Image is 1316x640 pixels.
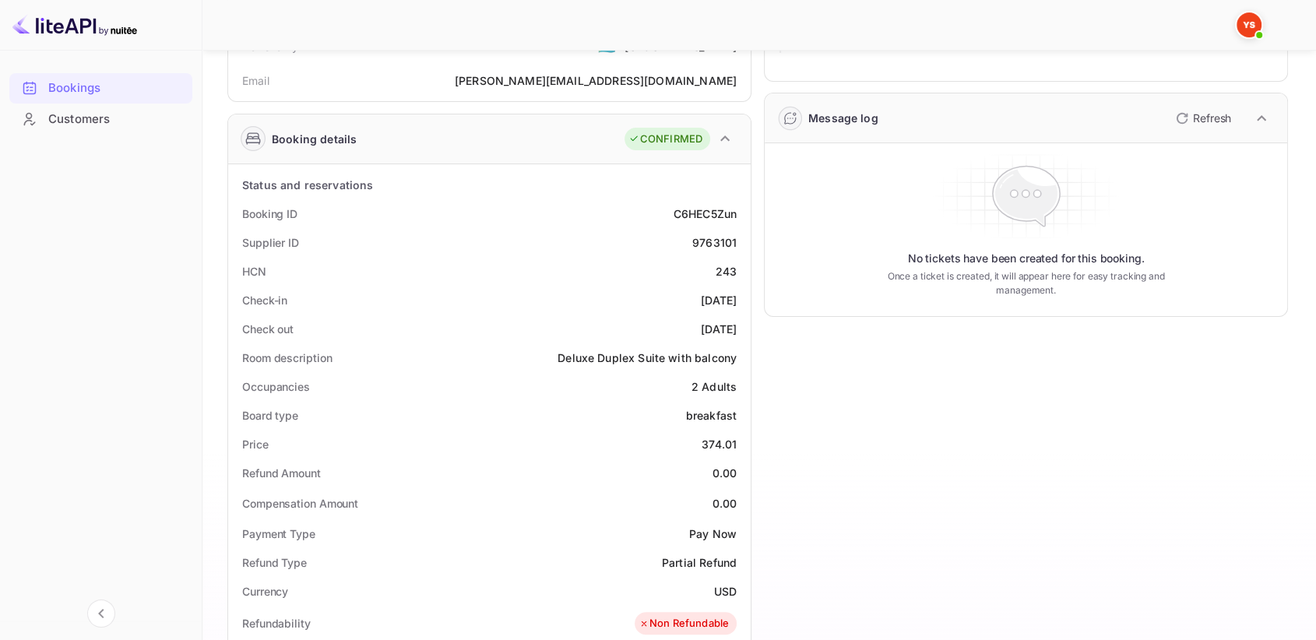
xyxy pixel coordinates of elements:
[692,234,737,251] div: 9763101
[242,465,321,481] div: Refund Amount
[1237,12,1261,37] img: Yandex Support
[242,526,315,542] div: Payment Type
[701,321,737,337] div: [DATE]
[242,206,297,222] div: Booking ID
[242,583,288,600] div: Currency
[712,465,737,481] div: 0.00
[242,378,310,395] div: Occupancies
[714,583,737,600] div: USD
[639,616,729,631] div: Non Refundable
[701,292,737,308] div: [DATE]
[242,495,358,512] div: Compensation Amount
[242,177,373,193] div: Status and reservations
[242,350,332,366] div: Room description
[242,554,307,571] div: Refund Type
[242,292,287,308] div: Check-in
[9,73,192,104] div: Bookings
[242,615,311,631] div: Refundability
[9,73,192,102] a: Bookings
[1166,106,1237,131] button: Refresh
[242,263,266,280] div: HCN
[662,554,737,571] div: Partial Refund
[808,110,878,126] div: Message log
[689,526,737,542] div: Pay Now
[885,269,1166,297] p: Once a ticket is created, it will appear here for easy tracking and management.
[9,104,192,135] div: Customers
[12,12,137,37] img: LiteAPI logo
[48,111,185,128] div: Customers
[558,350,737,366] div: Deluxe Duplex Suite with balcony
[242,234,299,251] div: Supplier ID
[628,132,702,147] div: CONFIRMED
[242,407,298,424] div: Board type
[702,436,737,452] div: 374.01
[455,72,737,89] div: [PERSON_NAME][EMAIL_ADDRESS][DOMAIN_NAME]
[691,378,737,395] div: 2 Adults
[272,131,357,147] div: Booking details
[48,79,185,97] div: Bookings
[674,206,737,222] div: C6HEC5Zun
[242,72,269,89] div: Email
[87,600,115,628] button: Collapse navigation
[716,263,737,280] div: 243
[9,104,192,133] a: Customers
[908,251,1145,266] p: No tickets have been created for this booking.
[686,407,737,424] div: breakfast
[1193,110,1231,126] p: Refresh
[242,321,294,337] div: Check out
[712,495,737,512] div: 0.00
[242,436,269,452] div: Price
